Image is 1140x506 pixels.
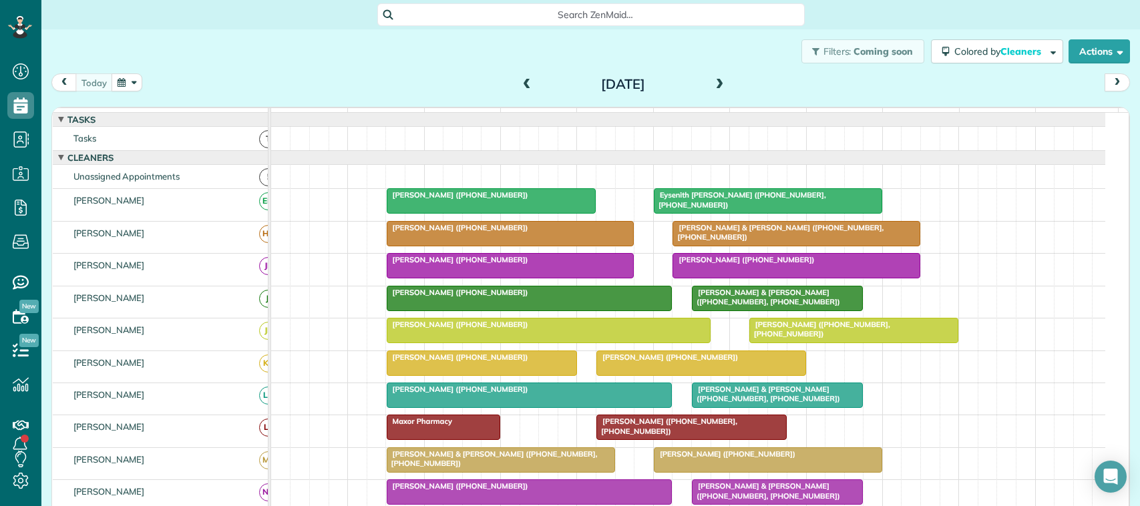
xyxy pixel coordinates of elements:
span: [PERSON_NAME] ([PHONE_NUMBER]) [386,352,529,362]
span: [PERSON_NAME] & [PERSON_NAME] ([PHONE_NUMBER], [PHONE_NUMBER]) [386,449,598,468]
span: LS [259,387,277,405]
span: [PERSON_NAME] & [PERSON_NAME] ([PHONE_NUMBER], [PHONE_NUMBER]) [672,223,884,242]
span: LF [259,419,277,437]
span: Cleaners [1000,45,1043,57]
span: [PERSON_NAME] [71,324,148,335]
span: 2pm [807,111,830,121]
span: 9am [425,111,449,121]
span: New [19,334,39,347]
span: Unassigned Appointments [71,171,182,182]
span: [PERSON_NAME] [71,292,148,303]
span: Cleaners [65,152,116,163]
span: [PERSON_NAME] ([PHONE_NUMBER], [PHONE_NUMBER]) [596,417,737,435]
span: [PERSON_NAME] [71,195,148,206]
span: MB [259,451,277,469]
span: [PERSON_NAME] ([PHONE_NUMBER]) [386,223,529,232]
span: 11am [577,111,607,121]
span: [PERSON_NAME] [71,357,148,368]
span: Tasks [71,133,99,144]
span: 12pm [654,111,683,121]
span: 8am [348,111,373,121]
span: NN [259,483,277,501]
span: [PERSON_NAME] [71,486,148,497]
h2: [DATE] [540,77,707,91]
button: Colored byCleaners [931,39,1063,63]
button: prev [51,73,77,91]
span: 10am [501,111,531,121]
span: ! [259,168,277,186]
span: [PERSON_NAME] ([PHONE_NUMBER], [PHONE_NUMBER]) [749,320,890,338]
span: KB [259,354,277,372]
span: Filters: [823,45,851,57]
span: 4pm [960,111,983,121]
span: Coming soon [853,45,914,57]
span: [PERSON_NAME] ([PHONE_NUMBER]) [386,255,529,264]
span: New [19,300,39,313]
span: T [259,130,277,148]
span: JB [259,257,277,275]
span: [PERSON_NAME] ([PHONE_NUMBER]) [386,190,529,200]
span: [PERSON_NAME] ([PHONE_NUMBER]) [596,352,739,362]
span: HC [259,225,277,243]
span: 1pm [730,111,753,121]
span: [PERSON_NAME] ([PHONE_NUMBER]) [386,481,529,491]
div: Open Intercom Messenger [1095,461,1127,493]
span: JR [259,322,277,340]
span: [PERSON_NAME] [71,421,148,432]
span: 5pm [1036,111,1059,121]
span: [PERSON_NAME] & [PERSON_NAME] ([PHONE_NUMBER], [PHONE_NUMBER]) [691,481,841,500]
span: Maxor Pharmacy [386,417,453,426]
button: Actions [1069,39,1130,63]
span: EM [259,192,277,210]
span: [PERSON_NAME] [71,454,148,465]
span: [PERSON_NAME] & [PERSON_NAME] ([PHONE_NUMBER], [PHONE_NUMBER]) [691,288,841,306]
span: 3pm [883,111,906,121]
span: [PERSON_NAME] ([PHONE_NUMBER]) [386,288,529,297]
span: Eysenith [PERSON_NAME] ([PHONE_NUMBER], [PHONE_NUMBER]) [653,190,826,209]
span: [PERSON_NAME] ([PHONE_NUMBER]) [386,385,529,394]
span: [PERSON_NAME] ([PHONE_NUMBER]) [653,449,796,459]
button: next [1105,73,1130,91]
span: [PERSON_NAME] & [PERSON_NAME] ([PHONE_NUMBER], [PHONE_NUMBER]) [691,385,841,403]
span: JJ [259,290,277,308]
span: [PERSON_NAME] ([PHONE_NUMBER]) [672,255,815,264]
span: [PERSON_NAME] ([PHONE_NUMBER]) [386,320,529,329]
button: today [75,73,113,91]
span: [PERSON_NAME] [71,260,148,270]
span: 7am [271,111,296,121]
span: Colored by [954,45,1046,57]
span: [PERSON_NAME] [71,228,148,238]
span: [PERSON_NAME] [71,389,148,400]
span: Tasks [65,114,98,125]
